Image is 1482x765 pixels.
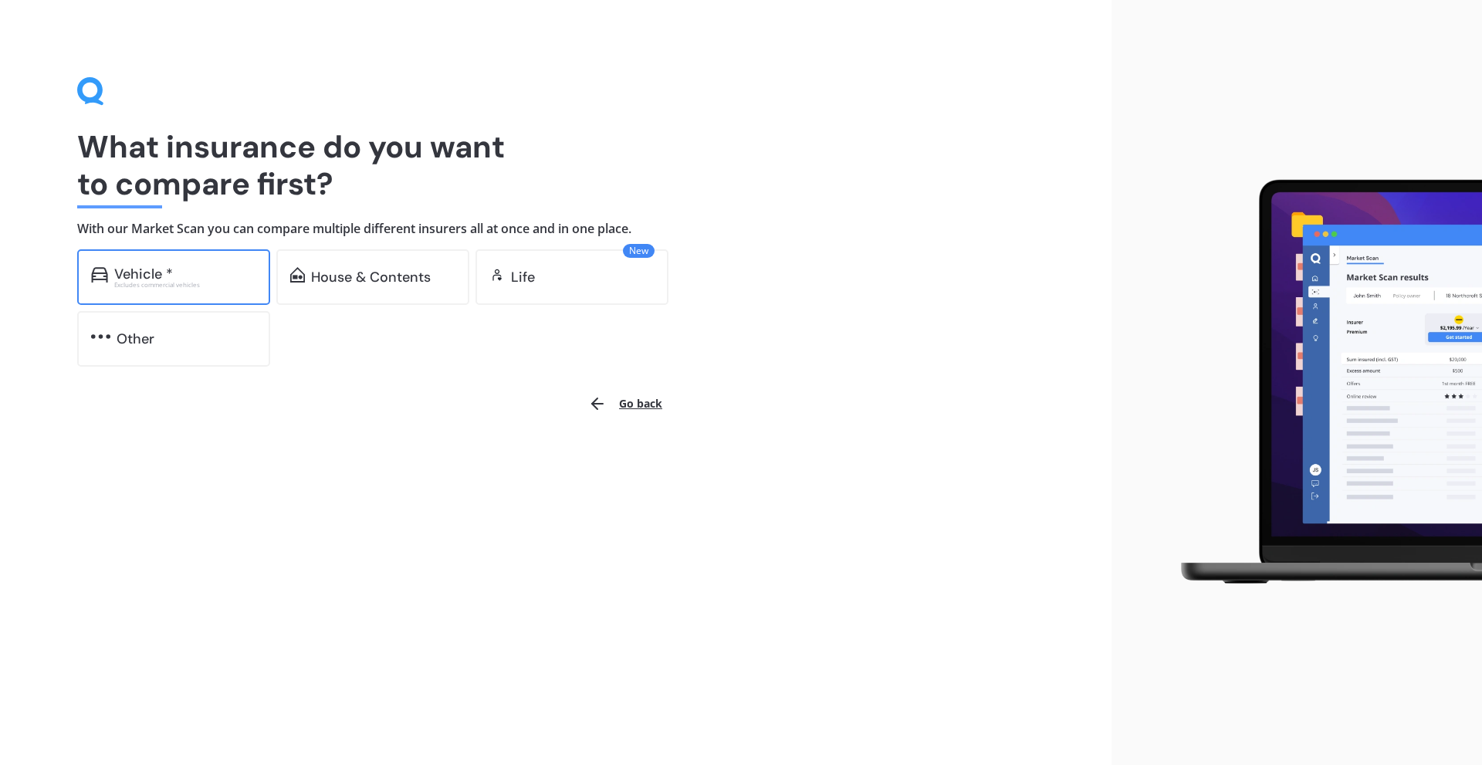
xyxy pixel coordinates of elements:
button: Go back [579,385,672,422]
h1: What insurance do you want to compare first? [77,128,1034,202]
span: New [623,244,655,258]
h4: With our Market Scan you can compare multiple different insurers all at once and in one place. [77,221,1034,237]
div: Life [511,269,535,285]
img: other.81dba5aafe580aa69f38.svg [91,329,110,344]
img: car.f15378c7a67c060ca3f3.svg [91,267,108,283]
img: home-and-contents.b802091223b8502ef2dd.svg [290,267,305,283]
div: House & Contents [311,269,431,285]
div: Vehicle * [114,266,173,282]
div: Excludes commercial vehicles [114,282,256,288]
div: Other [117,331,154,347]
img: laptop.webp [1159,171,1482,595]
img: life.f720d6a2d7cdcd3ad642.svg [489,267,505,283]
